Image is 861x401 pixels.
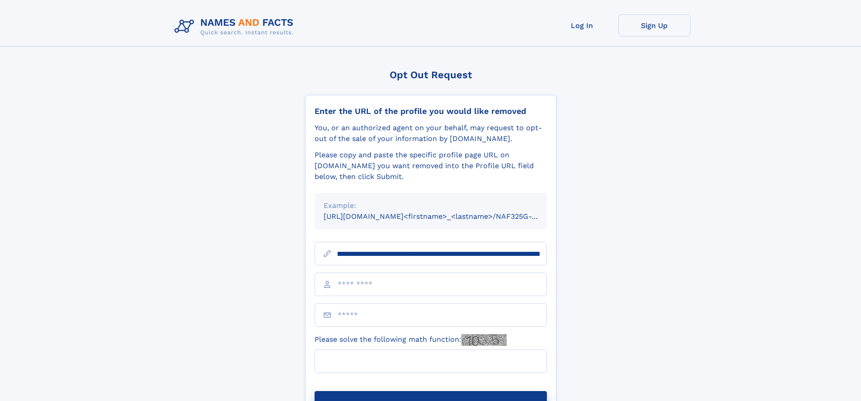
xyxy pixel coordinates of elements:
[315,106,547,116] div: Enter the URL of the profile you would like removed
[324,200,538,211] div: Example:
[171,14,301,39] img: Logo Names and Facts
[324,212,564,221] small: [URL][DOMAIN_NAME]<firstname>_<lastname>/NAF325G-xxxxxxxx
[546,14,618,37] a: Log In
[315,150,547,182] div: Please copy and paste the specific profile page URL on [DOMAIN_NAME] you want removed into the Pr...
[618,14,691,37] a: Sign Up
[305,69,556,80] div: Opt Out Request
[315,334,507,346] label: Please solve the following math function:
[315,123,547,144] div: You, or an authorized agent on your behalf, may request to opt-out of the sale of your informatio...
